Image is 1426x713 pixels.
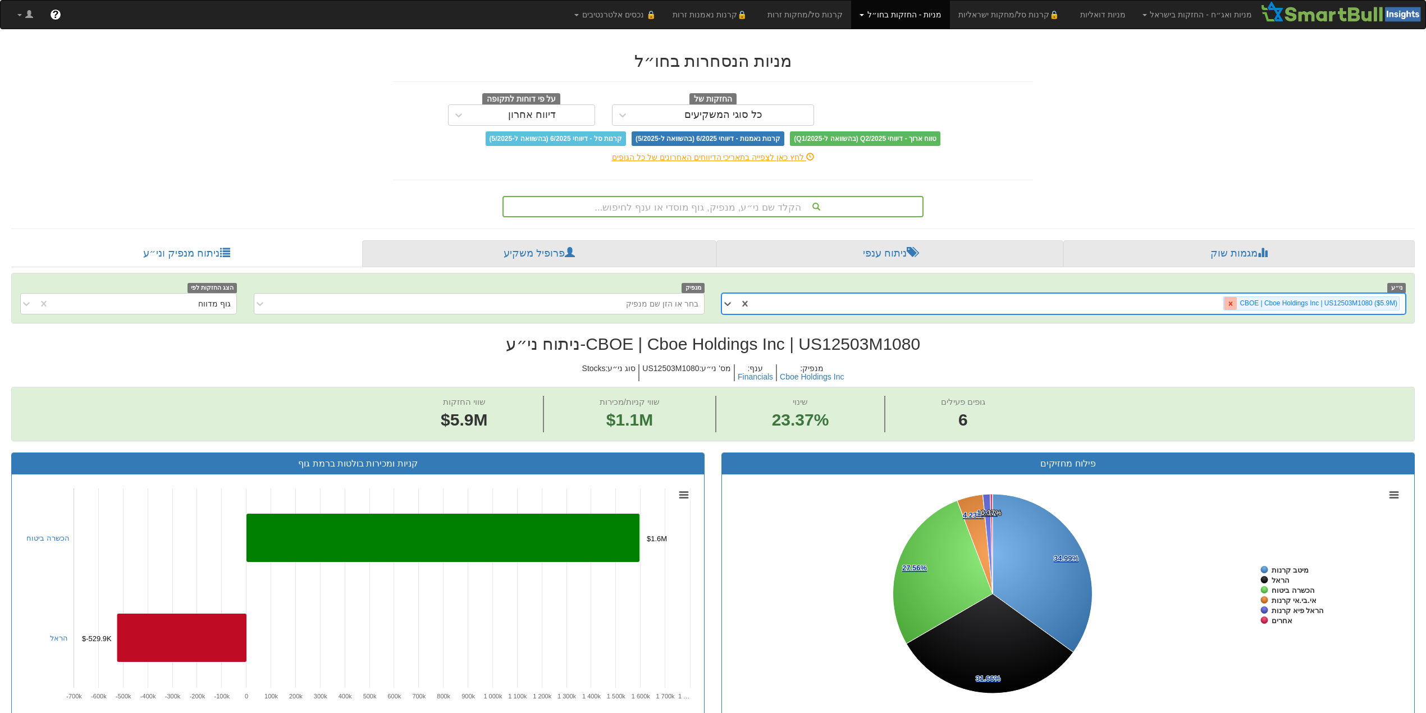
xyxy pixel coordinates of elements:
[977,509,998,517] tspan: 1.19%
[579,364,639,382] h5: סוג ני״ע : Stocks
[508,109,556,121] div: דיווח אחרון
[638,364,734,382] h5: מס' ני״ע : US12503M1080
[1072,1,1134,29] a: מניות דואליות
[1272,566,1309,574] tspan: מיטב קרנות
[582,693,601,700] tspan: 1 400k
[116,693,131,700] text: -500k
[557,693,577,700] tspan: 1 300k
[198,298,231,309] div: גוף מדווח
[26,534,70,542] a: הכשרה ביטוח
[385,152,1041,163] div: לחץ כאן לצפייה בתאריכי הדיווחים האחרונים של כל הגופים
[441,410,487,429] span: $5.9M
[165,693,181,700] text: -300k
[790,131,940,146] span: טווח ארוך - דיווחי Q2/2025 (בהשוואה ל-Q1/2025)
[508,693,527,700] tspan: 1 100k
[632,131,784,146] span: קרנות נאמנות - דיווחי 6/2025 (בהשוואה ל-5/2025)
[734,364,776,382] h5: ענף :
[264,693,278,700] text: 100k
[188,283,237,292] span: הצג החזקות לפי
[1387,283,1406,292] span: ני״ע
[388,693,401,700] text: 600k
[780,373,844,381] button: Cboe Holdings Inc
[776,364,847,382] h5: מנפיק :
[1260,1,1425,23] img: Smartbull
[1063,240,1415,267] a: מגמות שוק
[339,693,352,700] text: 400k
[91,693,107,700] text: -600k
[664,1,760,29] a: 🔒קרנות נאמנות זרות
[82,634,112,643] tspan: $-529.9K
[1237,297,1399,310] div: CBOE | Cboe Holdings Inc | US12503M1080 ‎($5.9M‎)‎
[759,1,851,29] a: קרנות סל/מחקות זרות
[632,693,651,700] tspan: 1 600k
[289,693,303,700] text: 200k
[50,634,68,642] a: הראל
[20,459,696,469] h3: קניות ומכירות בולטות ברמת גוף
[963,511,984,519] tspan: 4.23%
[684,109,762,121] div: כל סוגי המשקיעים
[647,534,667,543] tspan: $1.6M
[941,408,985,432] span: 6
[482,93,560,106] span: על פי דוחות לתקופה
[678,693,689,700] tspan: 1 …
[1272,596,1317,605] tspan: אי.בי.אי קרנות
[1054,554,1079,563] tspan: 34.99%
[607,693,626,700] tspan: 1 500k
[606,410,653,429] span: $1.1M
[42,1,70,29] a: ?
[363,693,377,700] text: 500k
[566,1,664,29] a: 🔒 נכסים אלטרנטיבים
[533,693,552,700] tspan: 1 200k
[626,298,698,309] div: בחר או הזן שם מנפיק
[1272,576,1290,584] tspan: הראל
[140,693,156,700] text: -400k
[689,93,737,106] span: החזקות של
[682,283,705,292] span: מנפיק
[486,131,626,146] span: קרנות סל - דיווחי 6/2025 (בהשוואה ל-5/2025)
[1134,1,1260,29] a: מניות ואג״ח - החזקות בישראל
[11,335,1415,353] h2: CBOE | Cboe Holdings Inc | US12503M1080 - ניתוח ני״ע
[941,397,985,406] span: גופים פעילים
[716,240,1063,267] a: ניתוח ענפי
[730,459,1406,469] h3: פילוח מחזיקים
[314,693,327,700] text: 300k
[1272,606,1324,615] tspan: הראל פיא קרנות
[52,9,58,20] span: ?
[437,693,450,700] text: 800k
[412,693,426,700] text: 700k
[738,373,773,381] button: Financials
[66,693,82,700] text: -700k
[443,397,486,406] span: שווי החזקות
[504,197,922,216] div: הקלד שם ני״ע, מנפיק, גוף מוסדי או ענף לחיפוש...
[245,693,248,700] text: 0
[950,1,1071,29] a: 🔒קרנות סל/מחקות ישראליות
[793,397,808,406] span: שינוי
[656,693,675,700] tspan: 1 700k
[1272,616,1292,625] tspan: אחרים
[600,397,660,406] span: שווי קניות/מכירות
[851,1,950,29] a: מניות - החזקות בחו״ל
[976,674,1001,683] tspan: 31.66%
[393,52,1033,70] h2: מניות הנסחרות בחו״ל
[981,509,1002,517] tspan: 0.37%
[1272,586,1315,595] tspan: הכשרה ביטוח
[190,693,205,700] text: -200k
[362,240,716,267] a: פרופיל משקיע
[772,408,829,432] span: 23.37%
[483,693,502,700] tspan: 1 000k
[11,240,362,267] a: ניתוח מנפיק וני״ע
[461,693,475,700] text: 900k
[902,564,927,572] tspan: 27.56%
[214,693,230,700] text: -100k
